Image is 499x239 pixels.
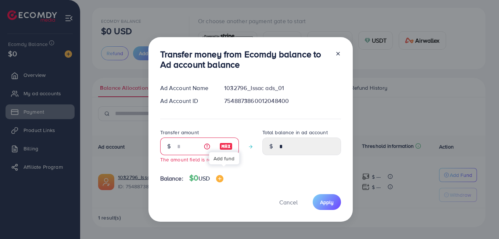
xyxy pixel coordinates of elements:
button: Cancel [270,194,307,210]
img: image [216,175,223,182]
div: Ad Account Name [154,84,219,92]
label: Transfer amount [160,129,199,136]
h4: $0 [189,174,223,183]
span: Cancel [279,198,298,206]
h3: Transfer money from Ecomdy balance to Ad account balance [160,49,329,70]
span: USD [198,174,210,182]
small: The amount field is required [160,156,226,163]
span: Apply [320,199,334,206]
span: Balance: [160,174,183,183]
div: 1032796_Issac ads_01 [218,84,347,92]
iframe: Chat [468,206,493,233]
label: Total balance in ad account [262,129,328,136]
div: 7548873860012048400 [218,97,347,105]
div: Ad Account ID [154,97,219,105]
button: Apply [313,194,341,210]
img: image [219,142,233,151]
div: Add fund [209,152,239,164]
